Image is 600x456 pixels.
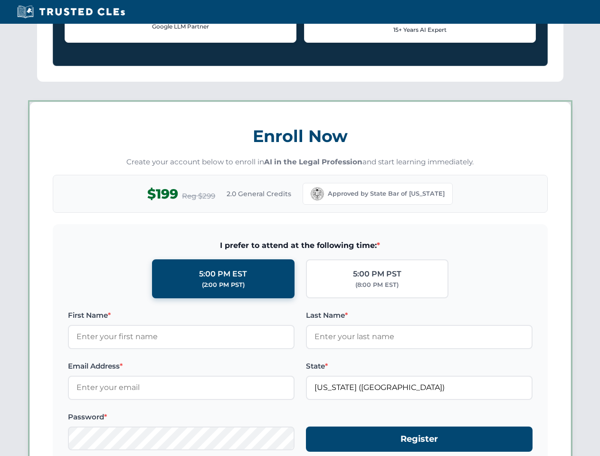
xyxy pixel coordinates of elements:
[68,411,295,423] label: Password
[147,183,178,205] span: $199
[264,157,362,166] strong: AI in the Legal Profession
[53,121,548,151] h3: Enroll Now
[306,310,533,321] label: Last Name
[14,5,128,19] img: Trusted CLEs
[68,361,295,372] label: Email Address
[306,376,533,399] input: California (CA)
[68,310,295,321] label: First Name
[199,268,247,280] div: 5:00 PM EST
[227,189,291,199] span: 2.0 General Credits
[312,25,528,34] p: 15+ Years AI Expert
[73,22,288,31] p: Google LLM Partner
[202,280,245,290] div: (2:00 PM PST)
[328,189,445,199] span: Approved by State Bar of [US_STATE]
[353,268,401,280] div: 5:00 PM PST
[68,239,533,252] span: I prefer to attend at the following time:
[53,157,548,168] p: Create your account below to enroll in and start learning immediately.
[306,325,533,349] input: Enter your last name
[311,187,324,200] img: California Bar
[355,280,399,290] div: (8:00 PM EST)
[306,427,533,452] button: Register
[306,361,533,372] label: State
[68,376,295,399] input: Enter your email
[68,325,295,349] input: Enter your first name
[182,190,215,202] span: Reg $299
